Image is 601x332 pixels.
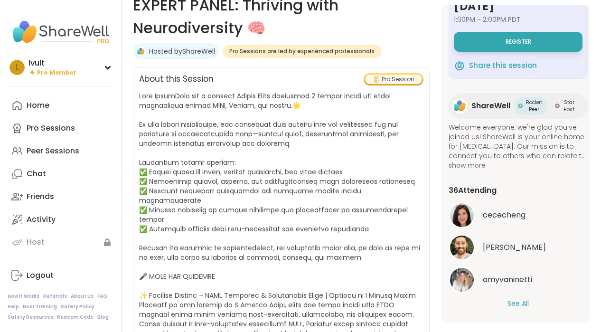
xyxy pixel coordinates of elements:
[8,117,113,140] a: Pro Sessions
[28,58,76,68] div: lvult
[449,234,588,261] a: brett[PERSON_NAME]
[27,270,54,281] div: Logout
[555,104,560,108] img: Star Host
[27,237,45,247] div: Host
[469,60,537,71] span: Share this session
[97,314,109,321] a: Blog
[8,15,113,48] img: ShareWell Nav Logo
[449,161,588,170] span: show more
[27,214,56,225] div: Activity
[483,242,546,253] span: brett
[8,162,113,185] a: Chat
[483,209,526,221] span: cececheng
[562,99,576,113] span: Star Host
[8,314,53,321] a: Safety Resources
[136,47,146,56] img: ShareWell
[8,264,113,287] a: Logout
[449,266,588,293] a: amyvaninettiamyvaninetti
[365,75,422,84] div: Pro Session
[27,169,46,179] div: Chat
[8,304,19,310] a: Help
[518,104,523,108] img: Rocket Peer
[8,94,113,117] a: Home
[27,146,79,156] div: Peer Sessions
[27,191,54,202] div: Friends
[27,100,49,111] div: Home
[449,185,497,196] span: 36 Attending
[16,61,19,74] span: l
[37,69,76,77] span: Pro Member
[507,299,529,309] button: See All
[449,93,588,119] a: ShareWellShareWellRocket PeerRocket PeerStar HostStar Host
[471,100,510,112] span: ShareWell
[483,274,532,285] span: amyvaninetti
[139,73,214,85] h2: About this Session
[23,304,57,310] a: Host Training
[449,202,588,228] a: cecechengcececheng
[43,293,67,300] a: Referrals
[506,38,531,46] span: Register
[8,231,113,254] a: Host
[454,32,582,52] button: Register
[27,123,75,133] div: Pro Sessions
[450,203,474,227] img: cececheng
[450,268,474,292] img: amyvaninetti
[229,47,375,55] span: Pro Sessions are led by experienced professionals
[97,293,107,300] a: FAQ
[8,185,113,208] a: Friends
[452,98,468,114] img: ShareWell
[57,314,94,321] a: Redeem Code
[454,56,537,76] button: Share this session
[61,304,94,310] a: Safety Policy
[149,47,215,56] a: Hosted byShareWell
[8,140,113,162] a: Peer Sessions
[525,99,544,113] span: Rocket Peer
[454,60,465,71] img: ShareWell Logomark
[450,236,474,259] img: brett
[454,15,582,24] span: 1:00PM - 2:00PM PDT
[71,293,94,300] a: About Us
[8,208,113,231] a: Activity
[449,123,588,161] span: Welcome everyone, we're glad you've joined us! ShareWell is your online home for [MEDICAL_DATA]. ...
[8,293,39,300] a: How It Works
